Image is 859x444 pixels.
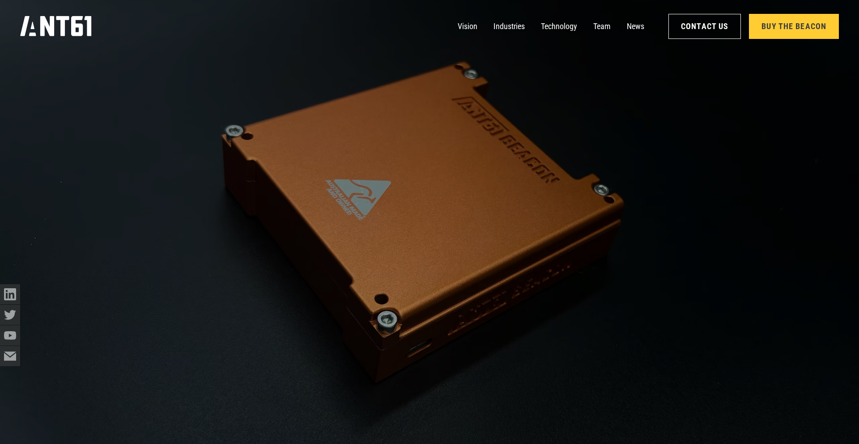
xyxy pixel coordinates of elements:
[20,13,92,39] a: home
[749,14,839,39] a: Buy the Beacon
[668,14,741,39] a: Contact Us
[627,16,644,36] a: News
[493,16,525,36] a: Industries
[458,16,477,36] a: Vision
[593,16,611,36] a: Team
[541,16,577,36] a: Technology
